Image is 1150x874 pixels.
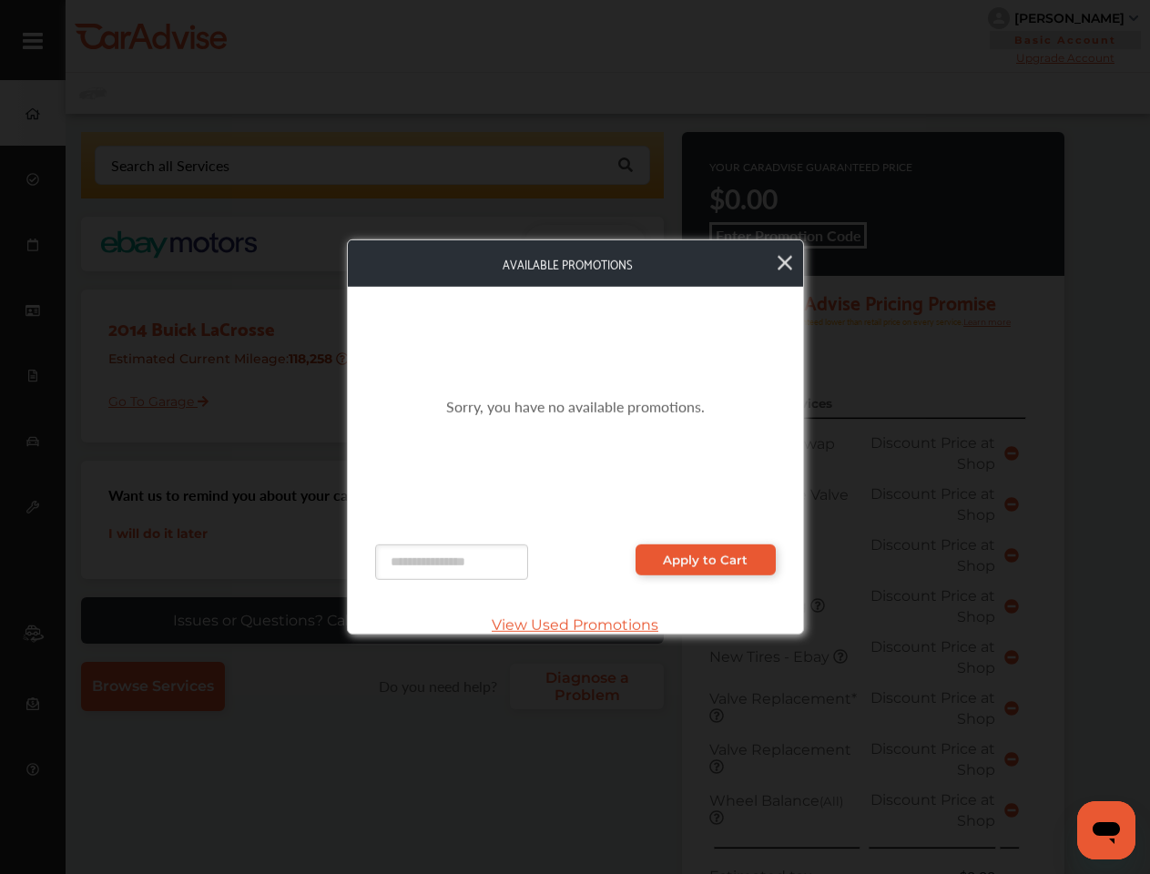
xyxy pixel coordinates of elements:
span: View Used Promotions [375,616,776,634]
span: Apply to Cart [663,553,748,567]
div: Sorry, you have no available promotions. [375,305,776,508]
a: Apply to Cart [636,544,776,575]
iframe: Button to launch messaging window [1077,801,1135,859]
span: Available Promotions [359,254,778,274]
